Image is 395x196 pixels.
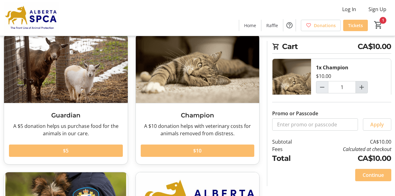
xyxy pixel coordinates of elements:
td: Total [272,153,307,164]
span: CA$10.00 [358,41,391,52]
h2: Cart [272,41,391,54]
button: $10 [141,145,255,157]
button: Decrement by one [316,81,328,93]
a: Donations [301,20,341,31]
div: A $5 donation helps us purchase food for the animals in our care. [9,122,123,137]
div: A $10 donation helps with veterinary costs for animals removed from distress. [141,122,255,137]
span: $10 [193,147,202,154]
img: Guardian [4,34,128,103]
span: Apply [370,121,384,128]
input: Enter promo or passcode [272,118,358,131]
img: Champion [272,59,311,112]
span: Raffle [266,22,278,29]
td: Calculated at checkout [307,145,391,153]
button: Log In [337,4,361,14]
span: Home [244,22,256,29]
button: Cart [373,19,384,31]
h3: Champion [141,111,255,120]
button: Help [283,19,296,31]
img: Alberta SPCA's Logo [4,2,59,33]
label: Promo or Passcode [272,110,318,117]
img: Champion [136,34,260,103]
input: Champion Quantity [328,81,356,93]
button: Increment by one [356,81,368,93]
span: Continue [363,171,384,179]
td: CA$10.00 [307,138,391,145]
span: Log In [342,6,356,13]
td: CA$10.00 [307,153,391,164]
span: Tickets [348,22,363,29]
span: Sign Up [368,6,386,13]
span: Donations [314,22,336,29]
td: Subtotal [272,138,307,145]
a: Home [239,20,261,31]
button: Sign Up [364,4,391,14]
span: $5 [63,147,69,154]
div: $10.00 [316,72,331,80]
a: Raffle [261,20,283,31]
td: Fees [272,145,307,153]
button: $5 [9,145,123,157]
button: Continue [355,169,391,181]
button: Apply [363,118,391,131]
a: Tickets [343,20,368,31]
h3: Guardian [9,111,123,120]
div: 1x Champion [316,64,348,71]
